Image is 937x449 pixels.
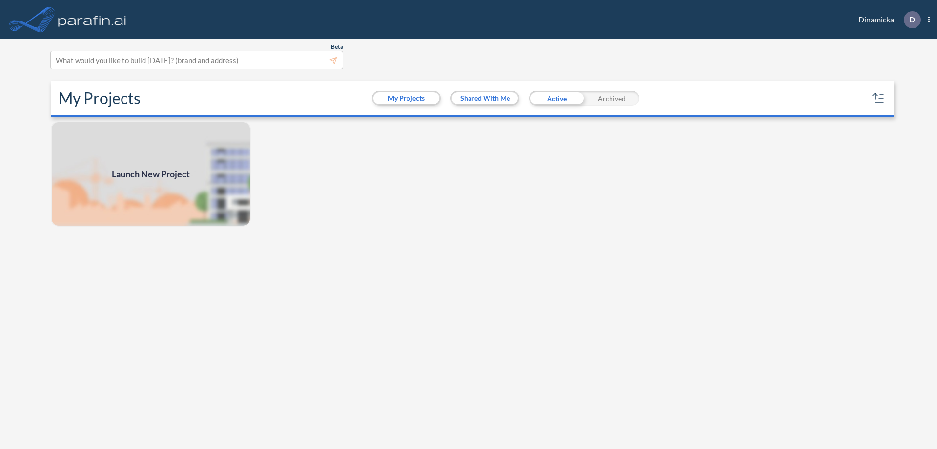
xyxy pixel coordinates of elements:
[584,91,639,106] div: Archived
[529,91,584,106] div: Active
[56,10,128,29] img: logo
[871,90,886,106] button: sort
[59,89,141,107] h2: My Projects
[844,11,930,28] div: Dinamicka
[112,168,190,181] span: Launch New Project
[331,43,343,51] span: Beta
[909,15,915,24] p: D
[51,121,251,227] img: add
[51,121,251,227] a: Launch New Project
[373,92,439,104] button: My Projects
[452,92,518,104] button: Shared With Me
